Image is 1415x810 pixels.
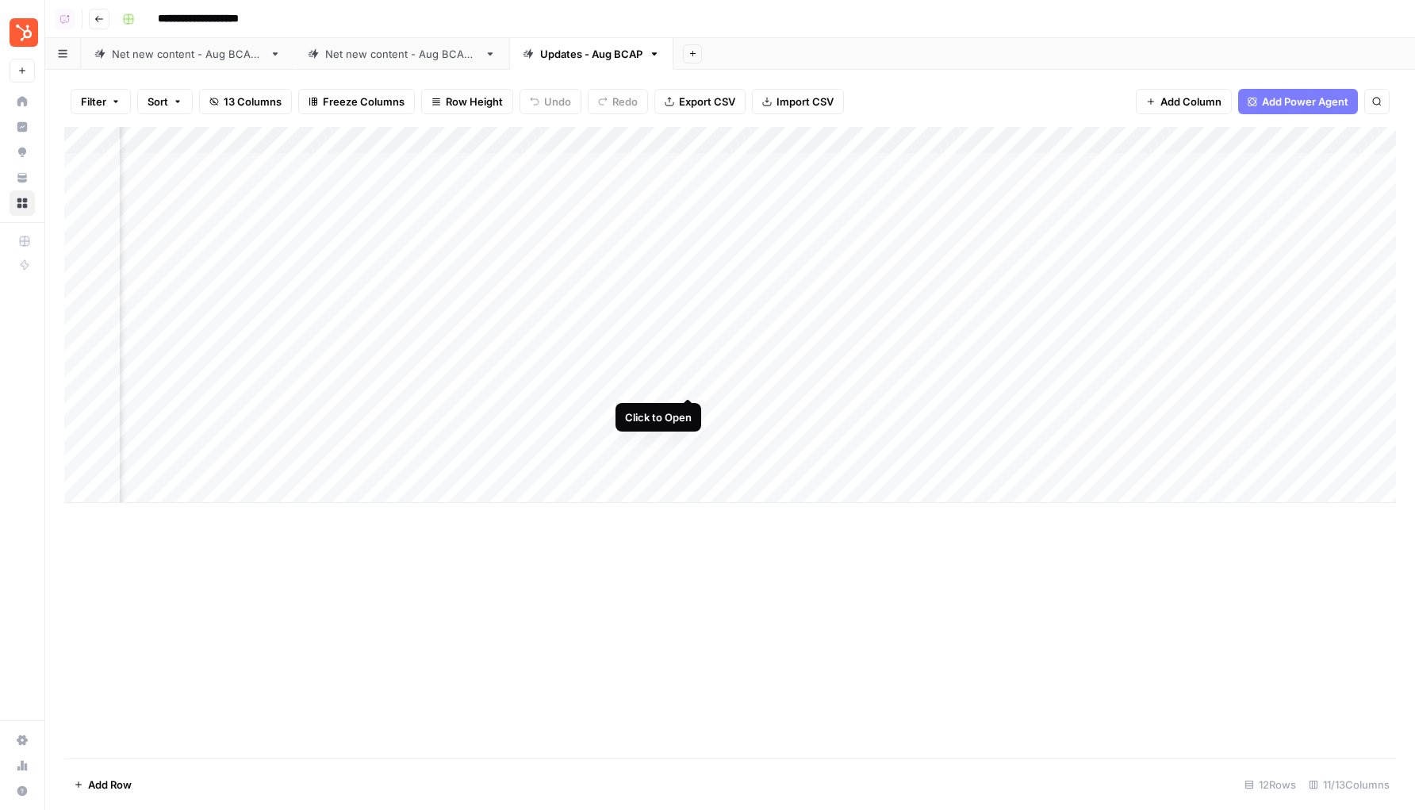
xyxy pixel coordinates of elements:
[88,777,132,793] span: Add Row
[137,89,193,114] button: Sort
[520,89,581,114] button: Undo
[112,46,263,62] div: Net new content - Aug BCAP 1
[148,94,168,109] span: Sort
[1160,94,1221,109] span: Add Column
[10,753,35,778] a: Usage
[509,38,673,70] a: Updates - Aug BCAP
[421,89,513,114] button: Row Height
[10,89,35,114] a: Home
[752,89,844,114] button: Import CSV
[323,94,405,109] span: Freeze Columns
[1136,89,1232,114] button: Add Column
[1302,772,1396,797] div: 11/13 Columns
[10,114,35,140] a: Insights
[294,38,509,70] a: Net new content - Aug BCAP 2
[10,165,35,190] a: Your Data
[446,94,503,109] span: Row Height
[679,94,735,109] span: Export CSV
[325,46,478,62] div: Net new content - Aug BCAP 2
[224,94,282,109] span: 13 Columns
[1238,89,1358,114] button: Add Power Agent
[10,778,35,804] button: Help + Support
[612,94,638,109] span: Redo
[10,190,35,216] a: Browse
[588,89,648,114] button: Redo
[625,409,692,425] div: Click to Open
[654,89,746,114] button: Export CSV
[71,89,131,114] button: Filter
[64,772,141,797] button: Add Row
[81,38,294,70] a: Net new content - Aug BCAP 1
[81,94,106,109] span: Filter
[544,94,571,109] span: Undo
[10,13,35,52] button: Workspace: Blog Content Action Plan
[298,89,415,114] button: Freeze Columns
[777,94,834,109] span: Import CSV
[199,89,292,114] button: 13 Columns
[540,46,642,62] div: Updates - Aug BCAP
[1262,94,1348,109] span: Add Power Agent
[10,18,38,47] img: Blog Content Action Plan Logo
[10,140,35,165] a: Opportunities
[1238,772,1302,797] div: 12 Rows
[10,727,35,753] a: Settings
